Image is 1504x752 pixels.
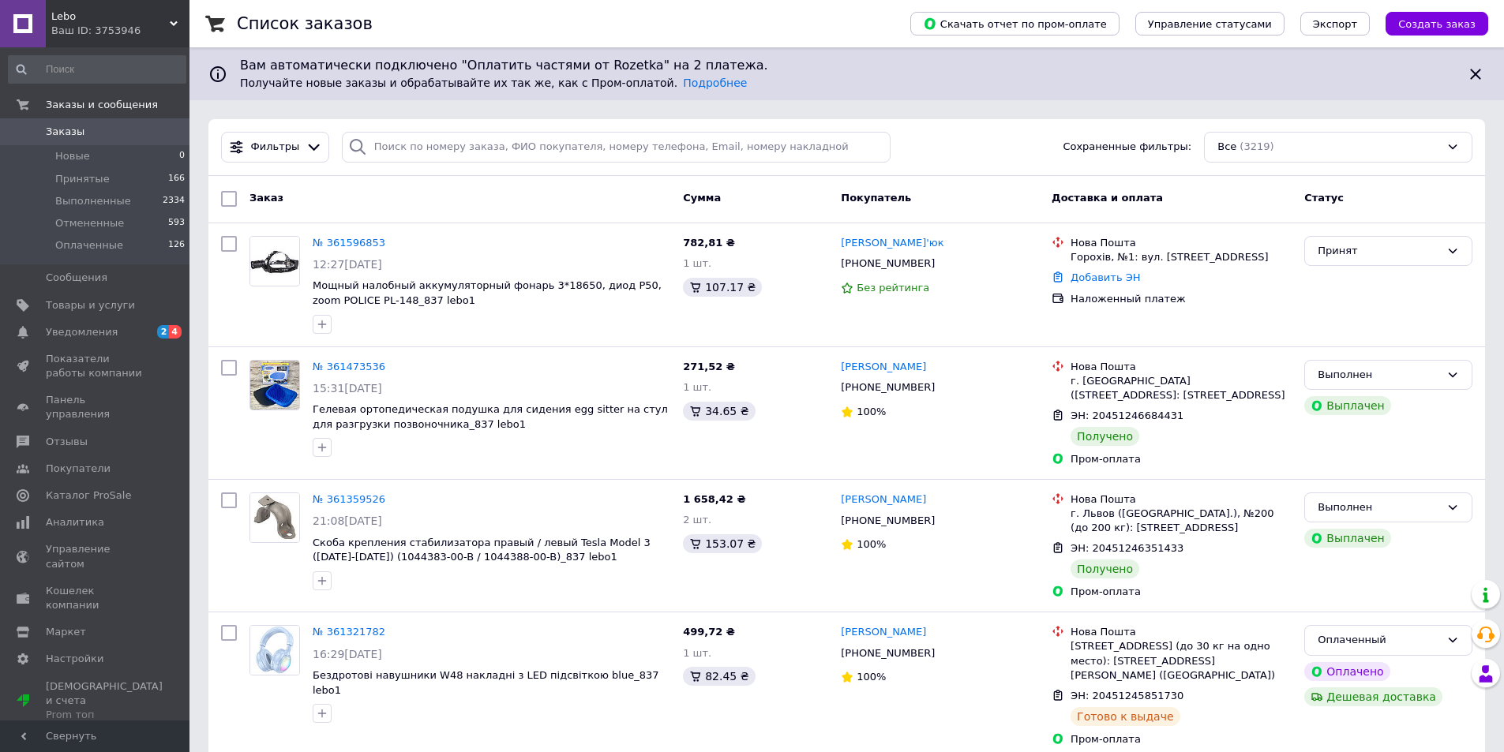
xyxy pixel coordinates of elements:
[313,279,662,306] a: Мощный налобный аккумуляторный фонарь 3*18650, диод P50, zoom POLICE PL-148_837 lebo1
[1318,243,1440,260] div: Принят
[46,125,84,139] span: Заказы
[55,172,110,186] span: Принятые
[683,381,711,393] span: 1 шт.
[683,667,755,686] div: 82.45 ₴
[1240,140,1273,152] span: (3219)
[1071,427,1139,446] div: Получено
[683,626,735,638] span: 499,72 ₴
[857,671,886,683] span: 100%
[857,282,929,294] span: Без рейтинга
[46,488,131,503] span: Каталог ProSale
[313,493,385,505] a: № 361359526
[1071,507,1292,535] div: г. Львов ([GEOGRAPHIC_DATA].), №200 (до 200 кг): [STREET_ADDRESS]
[1071,707,1180,726] div: Готово к выдаче
[46,542,146,571] span: Управление сайтом
[46,352,146,380] span: Показатели работы компании
[1304,192,1344,204] span: Статус
[1135,12,1285,36] button: Управление статусами
[1071,542,1183,554] span: ЭН: 20451246351433
[163,194,185,208] span: 2334
[249,360,300,410] a: Фото товару
[1071,236,1292,250] div: Нова Пошта
[168,172,185,186] span: 166
[683,514,711,526] span: 2 шт.
[250,493,299,542] img: Фото товару
[1304,687,1442,706] div: Дешевая доставка
[838,643,938,664] div: [PHONE_NUMBER]
[841,236,943,251] a: [PERSON_NAME]'юк
[240,57,1453,75] span: Вам автоматически подключено "Оплатить частями от Rozetka" на 2 платежа.
[1071,492,1292,507] div: Нова Пошта
[313,237,385,249] a: № 361596853
[46,271,107,285] span: Сообщения
[240,77,747,89] span: Получайте новые заказы и обрабатывайте их так же, как с Пром-оплатой.
[683,534,762,553] div: 153.07 ₴
[841,192,911,204] span: Покупатель
[179,149,185,163] span: 0
[683,237,735,249] span: 782,81 ₴
[1071,452,1292,466] div: Пром-оплата
[313,361,385,372] a: № 361473536
[1071,732,1292,746] div: Пром-оплата
[1398,18,1476,30] span: Создать заказ
[1071,559,1139,578] div: Получено
[841,625,926,640] a: [PERSON_NAME]
[313,648,382,660] span: 16:29[DATE]
[838,511,938,531] div: [PHONE_NUMBER]
[683,257,711,269] span: 1 шт.
[923,17,1107,31] span: Скачать отчет по пром-оплате
[1052,192,1163,204] span: Доставка и оплата
[237,14,373,33] h1: Список заказов
[46,708,163,722] div: Prom топ
[841,492,926,507] a: [PERSON_NAME]
[1304,529,1390,548] div: Выплачен
[51,9,170,24] span: Lebo
[683,192,721,204] span: Сумма
[1318,367,1440,383] div: Выполнен
[1071,625,1292,639] div: Нова Пошта
[46,652,103,666] span: Настройки
[313,258,382,271] span: 12:27[DATE]
[46,462,111,476] span: Покупатели
[313,403,668,430] a: Гелевая ортопедическая подушка для сидения egg sitter на стул для разгрузки позвоночника_837 lebo1
[249,236,300,286] a: Фото товару
[313,669,658,696] a: Бездротові навушники W48 накладні з LED підсвіткою blue_837 lebo1
[1304,396,1390,415] div: Выплачен
[1148,18,1272,30] span: Управление статусами
[46,298,135,312] span: Товары и услуги
[683,77,747,89] a: Подробнее
[46,393,146,421] span: Панель управления
[1386,12,1488,36] button: Создать заказ
[168,238,185,253] span: 126
[1071,690,1183,701] span: ЭН: 20451245851730
[1370,17,1488,29] a: Создать заказ
[157,325,170,339] span: 2
[342,132,891,163] input: Поиск по номеру заказа, ФИО покупателя, номеру телефона, Email, номеру накладной
[1313,18,1357,30] span: Экспорт
[1071,271,1140,283] a: Добавить ЭН
[46,325,118,339] span: Уведомления
[46,625,86,639] span: Маркет
[1071,585,1292,599] div: Пром-оплата
[250,361,299,410] img: Фото товару
[857,406,886,417] span: 100%
[683,361,735,372] span: 271,52 ₴
[910,12,1120,36] button: Скачать отчет по пром-оплате
[1318,499,1440,516] div: Выполнен
[838,253,938,274] div: [PHONE_NUMBER]
[857,538,886,550] span: 100%
[313,626,385,638] a: № 361321782
[46,435,88,449] span: Отзывы
[1318,632,1440,649] div: Оплаченный
[46,679,163,723] span: [DEMOGRAPHIC_DATA] и счета
[55,238,123,253] span: Оплаченные
[838,377,938,398] div: [PHONE_NUMBER]
[1304,662,1390,681] div: Оплачено
[169,325,182,339] span: 4
[46,584,146,612] span: Кошелек компании
[683,493,745,505] span: 1 658,42 ₴
[313,537,651,563] a: Скоба крепления стабилизатора правый / левый Tesla Model 3 ([DATE]-[DATE]) (1044383-00-B / 104438...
